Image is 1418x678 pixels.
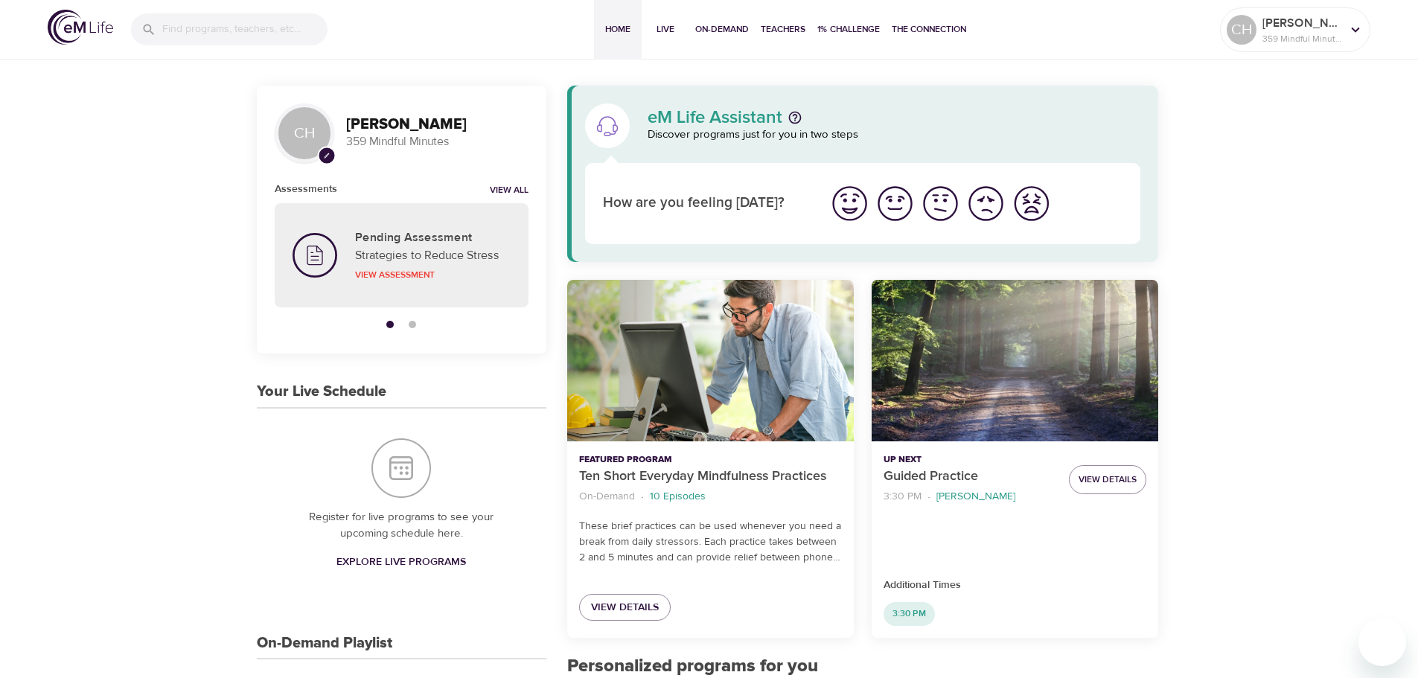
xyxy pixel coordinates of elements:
[275,103,334,163] div: CH
[355,246,511,264] p: Strategies to Reduce Stress
[918,181,963,226] button: I'm feeling ok
[1079,472,1137,487] span: View Details
[927,487,930,507] li: ·
[595,114,619,138] img: eM Life Assistant
[567,280,854,441] button: Ten Short Everyday Mindfulness Practices
[648,109,782,127] p: eM Life Assistant
[817,22,880,37] span: 1% Challenge
[257,635,392,652] h3: On-Demand Playlist
[355,268,511,281] p: View Assessment
[875,183,916,224] img: good
[162,13,328,45] input: Find programs, teachers, etc...
[591,598,659,617] span: View Details
[884,489,922,505] p: 3:30 PM
[567,656,1159,677] h2: Personalized programs for you
[920,183,961,224] img: ok
[936,489,1015,505] p: [PERSON_NAME]
[827,181,872,226] button: I'm feeling great
[579,489,635,505] p: On-Demand
[872,181,918,226] button: I'm feeling good
[490,185,528,197] a: View all notifications
[884,607,935,620] span: 3:30 PM
[648,22,683,37] span: Live
[648,127,1141,144] p: Discover programs just for you in two steps
[884,487,1057,507] nav: breadcrumb
[1009,181,1054,226] button: I'm feeling worst
[600,22,636,37] span: Home
[1262,32,1341,45] p: 359 Mindful Minutes
[287,509,517,543] p: Register for live programs to see your upcoming schedule here.
[579,487,842,507] nav: breadcrumb
[371,438,431,498] img: Your Live Schedule
[872,280,1158,441] button: Guided Practice
[355,230,511,246] h5: Pending Assessment
[346,116,528,133] h3: [PERSON_NAME]
[1227,15,1256,45] div: CH
[603,193,809,214] p: How are you feeling [DATE]?
[1069,465,1146,494] button: View Details
[963,181,1009,226] button: I'm feeling bad
[641,487,644,507] li: ·
[330,549,472,576] a: Explore Live Programs
[579,519,842,566] p: These brief practices can be used whenever you need a break from daily stressors. Each practice t...
[965,183,1006,224] img: bad
[892,22,966,37] span: The Connection
[336,553,466,572] span: Explore Live Programs
[829,183,870,224] img: great
[48,10,113,45] img: logo
[884,602,935,626] div: 3:30 PM
[650,489,706,505] p: 10 Episodes
[579,453,842,467] p: Featured Program
[884,453,1057,467] p: Up Next
[1358,618,1406,666] iframe: Button to launch messaging window
[346,133,528,150] p: 359 Mindful Minutes
[579,467,842,487] p: Ten Short Everyday Mindfulness Practices
[579,594,671,621] a: View Details
[695,22,749,37] span: On-Demand
[1011,183,1052,224] img: worst
[884,467,1057,487] p: Guided Practice
[761,22,805,37] span: Teachers
[884,578,1146,593] p: Additional Times
[275,181,337,197] h6: Assessments
[257,383,386,400] h3: Your Live Schedule
[1262,14,1341,32] p: [PERSON_NAME]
